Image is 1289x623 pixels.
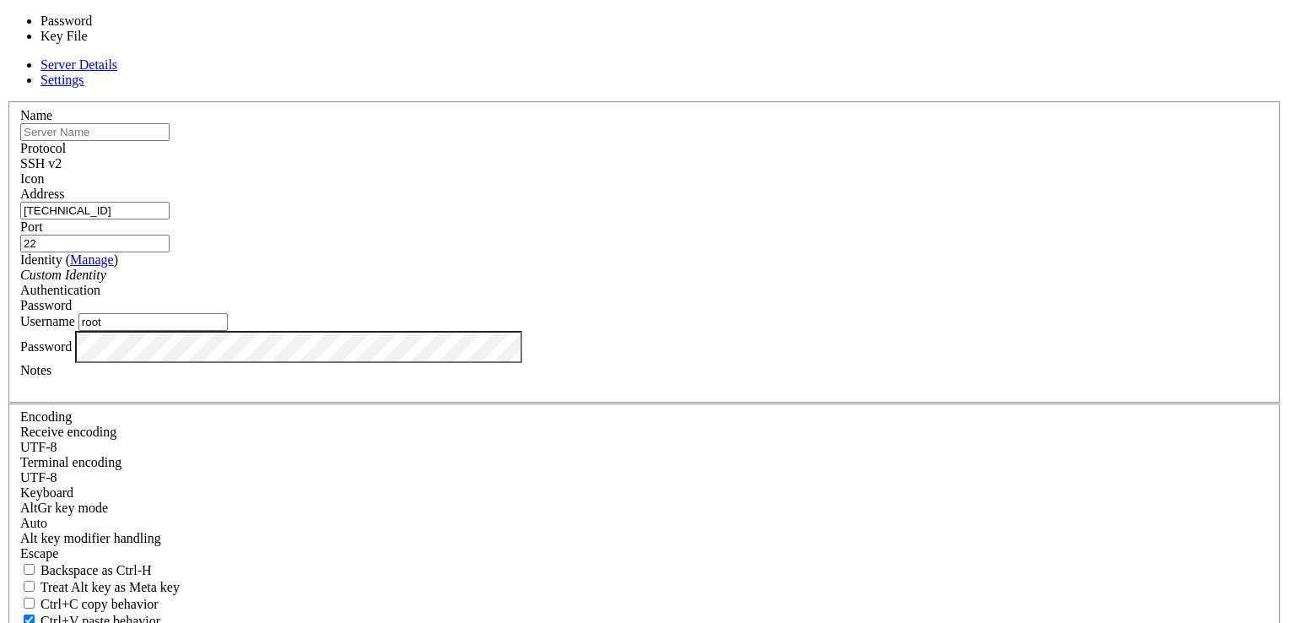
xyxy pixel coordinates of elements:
[40,14,181,29] li: Password
[20,156,1269,171] div: SSH v2
[20,156,62,171] span: SSH v2
[20,363,51,377] label: Notes
[20,501,108,515] label: Set the expected encoding for data received from the host. If the encodings do not match, visual ...
[20,187,64,201] label: Address
[20,516,47,530] span: Auto
[20,171,44,186] label: Icon
[20,563,152,577] label: If true, the backspace should send BS ('\x08', aka ^H). Otherwise the backspace key should send '...
[20,202,170,219] input: Host Name or IP
[20,440,1269,455] div: UTF-8
[40,563,152,577] span: Backspace as Ctrl-H
[20,485,73,500] label: Keyboard
[20,268,1269,283] div: Custom Identity
[20,455,121,469] label: The default terminal encoding. ISO-2022 enables character map translations (like graphics maps). ...
[20,298,72,312] span: Password
[70,252,114,267] a: Manage
[20,409,72,424] label: Encoding
[40,29,181,44] li: Key File
[20,470,57,485] span: UTF-8
[20,283,100,297] label: Authentication
[78,313,228,331] input: Login Username
[40,73,84,87] a: Settings
[20,580,180,594] label: Whether the Alt key acts as a Meta key or as a distinct Alt key.
[20,108,52,122] label: Name
[20,252,118,267] label: Identity
[20,425,116,439] label: Set the expected encoding for data received from the host. If the encodings do not match, visual ...
[40,57,117,72] a: Server Details
[40,580,180,594] span: Treat Alt key as Meta key
[20,123,170,141] input: Server Name
[20,339,72,353] label: Password
[20,219,43,234] label: Port
[20,597,159,611] label: Ctrl-C copies if true, send ^C to host if false. Ctrl-Shift-C sends ^C to host if true, copies if...
[20,141,66,155] label: Protocol
[20,531,161,545] label: Controls how the Alt key is handled. Escape: Send an ESC prefix. 8-Bit: Add 128 to the typed char...
[24,564,35,575] input: Backspace as Ctrl-H
[20,546,58,561] span: Escape
[24,581,35,592] input: Treat Alt key as Meta key
[20,298,1269,313] div: Password
[66,252,118,267] span: ( )
[40,597,159,611] span: Ctrl+C copy behavior
[20,546,1269,561] div: Escape
[20,470,1269,485] div: UTF-8
[20,235,170,252] input: Port Number
[24,598,35,609] input: Ctrl+C copy behavior
[20,268,106,282] i: Custom Identity
[20,516,1269,531] div: Auto
[20,314,75,328] label: Username
[20,440,57,454] span: UTF-8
